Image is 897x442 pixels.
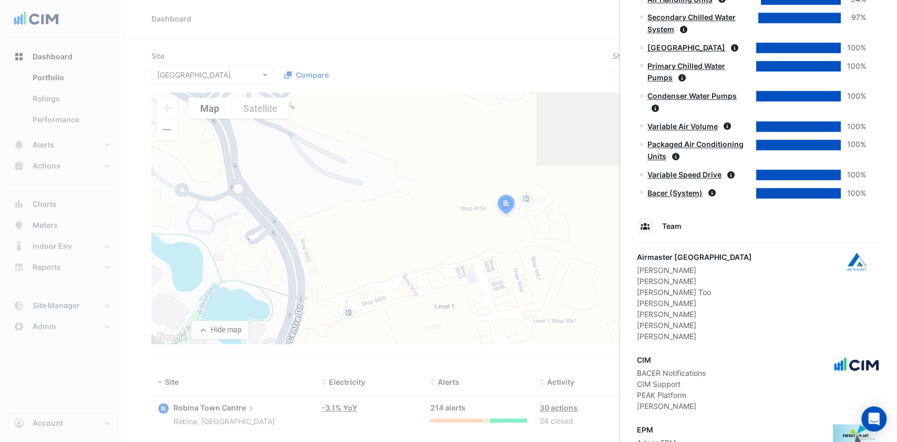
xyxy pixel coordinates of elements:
[662,222,682,230] span: Team
[647,122,718,131] a: Variable Air Volume
[841,90,866,102] div: 100%
[637,320,752,331] div: [PERSON_NAME]
[637,298,752,309] div: [PERSON_NAME]
[647,170,721,179] a: Variable Speed Drive
[841,169,866,181] div: 100%
[841,12,866,24] div: 97%
[647,188,703,197] a: Bacer (System)
[841,42,866,54] div: 100%
[833,251,880,272] img: Airmaster Australia
[841,187,866,199] div: 100%
[637,265,752,276] div: [PERSON_NAME]
[647,140,744,161] a: Packaged Air Conditioning Units
[637,354,706,365] div: CIM
[647,43,725,52] a: [GEOGRAPHIC_DATA]
[637,331,752,342] div: [PERSON_NAME]
[647,13,736,34] a: Secondary Chilled Water System
[841,121,866,133] div: 100%
[637,378,706,390] div: CIM Support
[861,406,886,432] div: Open Intercom Messenger
[647,61,725,82] a: Primary Chilled Water Pumps
[833,354,880,375] img: CIM
[637,424,676,435] div: EPM
[841,60,866,72] div: 100%
[637,401,706,412] div: [PERSON_NAME]
[637,276,752,287] div: [PERSON_NAME]
[637,309,752,320] div: [PERSON_NAME]
[647,91,737,100] a: Condenser Water Pumps
[841,139,866,151] div: 100%
[637,367,706,378] div: BACER Notifications
[637,390,706,401] div: PEAK Platform
[637,251,752,262] div: Airmaster [GEOGRAPHIC_DATA]
[637,287,752,298] div: [PERSON_NAME] Too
